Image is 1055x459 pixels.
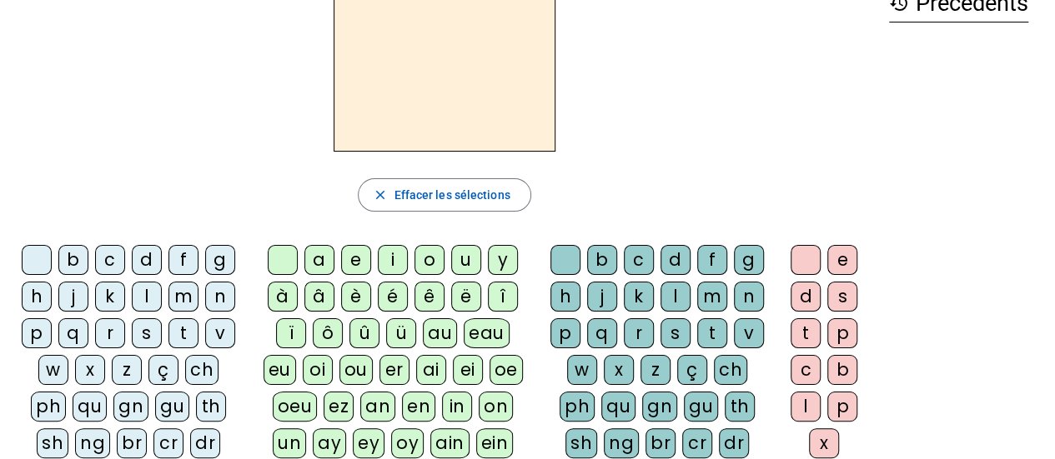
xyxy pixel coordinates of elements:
div: é [378,282,408,312]
span: Effacer les sélections [394,185,510,205]
div: k [95,282,125,312]
div: gn [113,392,148,422]
div: r [624,318,654,348]
div: gu [684,392,718,422]
div: x [75,355,105,385]
div: sh [37,428,68,458]
div: th [196,392,226,422]
div: ez [324,392,354,422]
div: w [38,355,68,385]
div: z [112,355,142,385]
div: sh [565,428,597,458]
div: ou [339,355,373,385]
div: z [641,355,671,385]
div: gn [642,392,677,422]
div: c [791,355,821,385]
div: s [827,282,857,312]
div: on [479,392,513,422]
div: en [402,392,435,422]
div: e [341,245,371,275]
div: au [423,318,457,348]
div: è [341,282,371,312]
div: j [58,282,88,312]
div: t [791,318,821,348]
div: s [661,318,691,348]
div: j [587,282,617,312]
div: eu [264,355,296,385]
div: à [268,282,298,312]
div: ch [714,355,747,385]
div: p [827,392,857,422]
div: y [488,245,518,275]
div: b [827,355,857,385]
div: s [132,318,162,348]
div: an [360,392,395,422]
div: ë [451,282,481,312]
div: ch [185,355,219,385]
div: t [168,318,198,348]
div: ey [353,428,384,458]
div: n [205,282,235,312]
div: x [604,355,634,385]
div: oi [303,355,333,385]
div: oeu [273,392,318,422]
div: ai [416,355,446,385]
div: d [791,282,821,312]
div: b [587,245,617,275]
div: ç [677,355,707,385]
div: c [624,245,654,275]
div: d [132,245,162,275]
div: h [22,282,52,312]
div: ç [148,355,178,385]
div: er [379,355,409,385]
div: m [168,282,198,312]
div: v [205,318,235,348]
div: t [697,318,727,348]
div: x [809,428,839,458]
div: cr [153,428,183,458]
div: l [661,282,691,312]
button: Effacer les sélections [358,178,530,212]
div: d [661,245,691,275]
div: ph [31,392,66,422]
div: ain [430,428,470,458]
div: î [488,282,518,312]
div: e [827,245,857,275]
div: â [304,282,334,312]
div: oy [391,428,424,458]
div: cr [682,428,712,458]
div: br [117,428,147,458]
div: ng [604,428,639,458]
div: ô [313,318,343,348]
div: b [58,245,88,275]
div: u [451,245,481,275]
div: r [95,318,125,348]
div: ay [313,428,346,458]
div: oe [490,355,523,385]
div: o [414,245,445,275]
div: ü [386,318,416,348]
div: p [550,318,580,348]
div: qu [73,392,107,422]
div: dr [719,428,749,458]
div: k [624,282,654,312]
div: c [95,245,125,275]
div: dr [190,428,220,458]
div: h [550,282,580,312]
div: f [168,245,198,275]
div: th [725,392,755,422]
div: ng [75,428,110,458]
div: g [734,245,764,275]
div: qu [601,392,636,422]
div: l [132,282,162,312]
div: eau [464,318,510,348]
div: q [58,318,88,348]
div: in [442,392,472,422]
div: ï [276,318,306,348]
div: a [304,245,334,275]
div: ê [414,282,445,312]
div: p [827,318,857,348]
div: ein [476,428,514,458]
div: f [697,245,727,275]
div: p [22,318,52,348]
